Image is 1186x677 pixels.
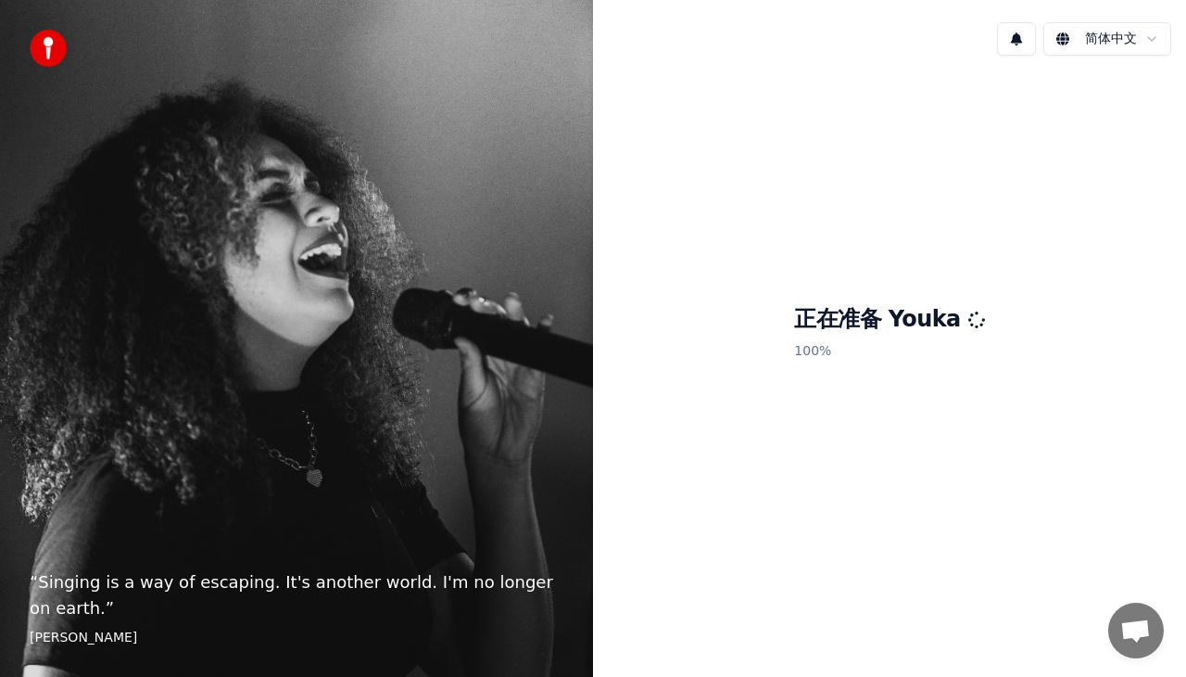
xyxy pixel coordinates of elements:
[794,335,984,368] p: 100 %
[30,629,563,647] footer: [PERSON_NAME]
[30,30,67,67] img: youka
[30,569,563,621] p: “ Singing is a way of escaping. It's another world. I'm no longer on earth. ”
[794,305,984,335] h1: 正在准备 Youka
[1108,603,1164,658] div: 开放式聊天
